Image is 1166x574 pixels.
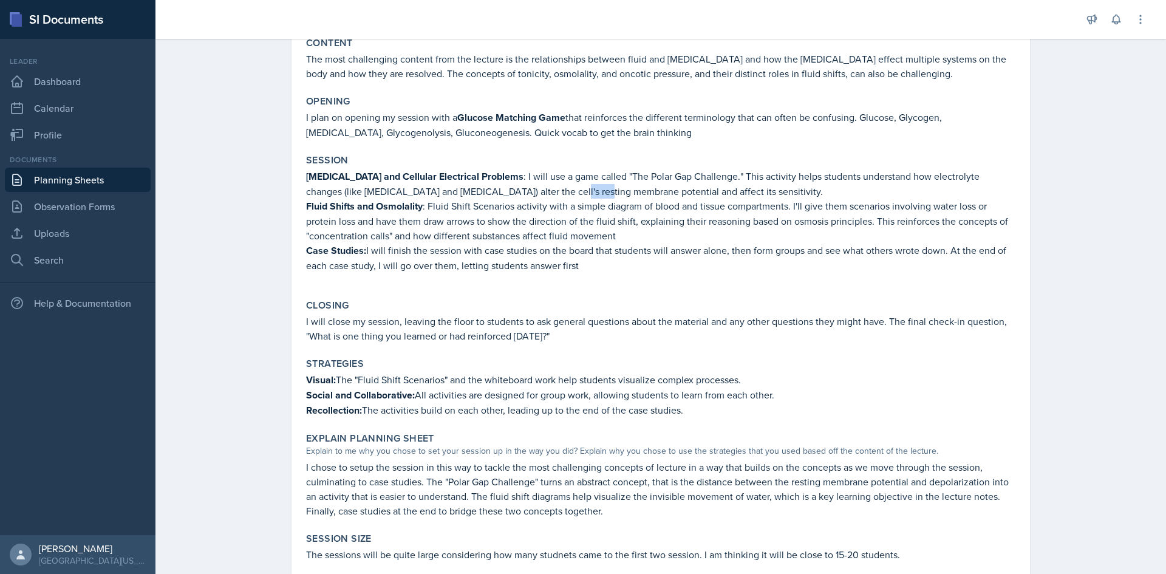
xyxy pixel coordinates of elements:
[5,123,151,147] a: Profile
[306,169,523,183] strong: [MEDICAL_DATA] and Cellular Electrical Problems
[5,291,151,315] div: Help & Documentation
[306,52,1015,81] p: The most challenging content from the lecture is the relationships between fluid and [MEDICAL_DAT...
[306,372,1015,388] p: The "Fluid Shift Scenarios" and the whiteboard work help students visualize complex processes.
[457,111,565,125] strong: Glucose Matching Game
[306,403,362,417] strong: Recollection:
[306,199,423,213] strong: Fluid Shifts and Osmolality
[306,460,1015,518] p: I chose to setup the session in this way to tackle the most challenging concepts of lecture in a ...
[5,69,151,94] a: Dashboard
[39,542,146,555] div: [PERSON_NAME]
[5,194,151,219] a: Observation Forms
[5,56,151,67] div: Leader
[39,555,146,567] div: [GEOGRAPHIC_DATA][US_STATE]
[306,388,1015,403] p: All activities are designed for group work, allowing students to learn from each other.
[5,221,151,245] a: Uploads
[5,168,151,192] a: Planning Sheets
[306,169,1015,199] p: : I will use a game called "The Polar Gap Challenge." This activity helps students understand how...
[306,299,349,312] label: Closing
[306,432,434,445] label: Explain Planning Sheet
[306,403,1015,418] p: The activities build on each other, leading up to the end of the case studies.
[306,314,1015,343] p: I will close my session, leaving the floor to students to ask general questions about the materia...
[5,248,151,272] a: Search
[306,533,372,545] label: Session Size
[306,154,349,166] label: Session
[306,388,415,402] strong: Social and Collaborative:
[306,243,1015,273] p: I will finish the session with case studies on the board that students will answer alone, then fo...
[306,358,364,370] label: Strategies
[306,37,353,49] label: Content
[306,547,1015,562] p: The sessions will be quite large considering how many studnets came to the first two session. I a...
[306,244,366,258] strong: Case Studies:
[306,199,1015,243] p: : Fluid Shift Scenarios activity with a simple diagram of blood and tissue compartments. I'll giv...
[306,445,1015,457] div: Explain to me why you chose to set your session up in the way you did? Explain why you chose to u...
[306,110,1015,140] p: I plan on opening my session with a that reinforces the different terminology that can often be c...
[306,95,350,108] label: Opening
[5,96,151,120] a: Calendar
[306,373,336,387] strong: Visual:
[5,154,151,165] div: Documents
